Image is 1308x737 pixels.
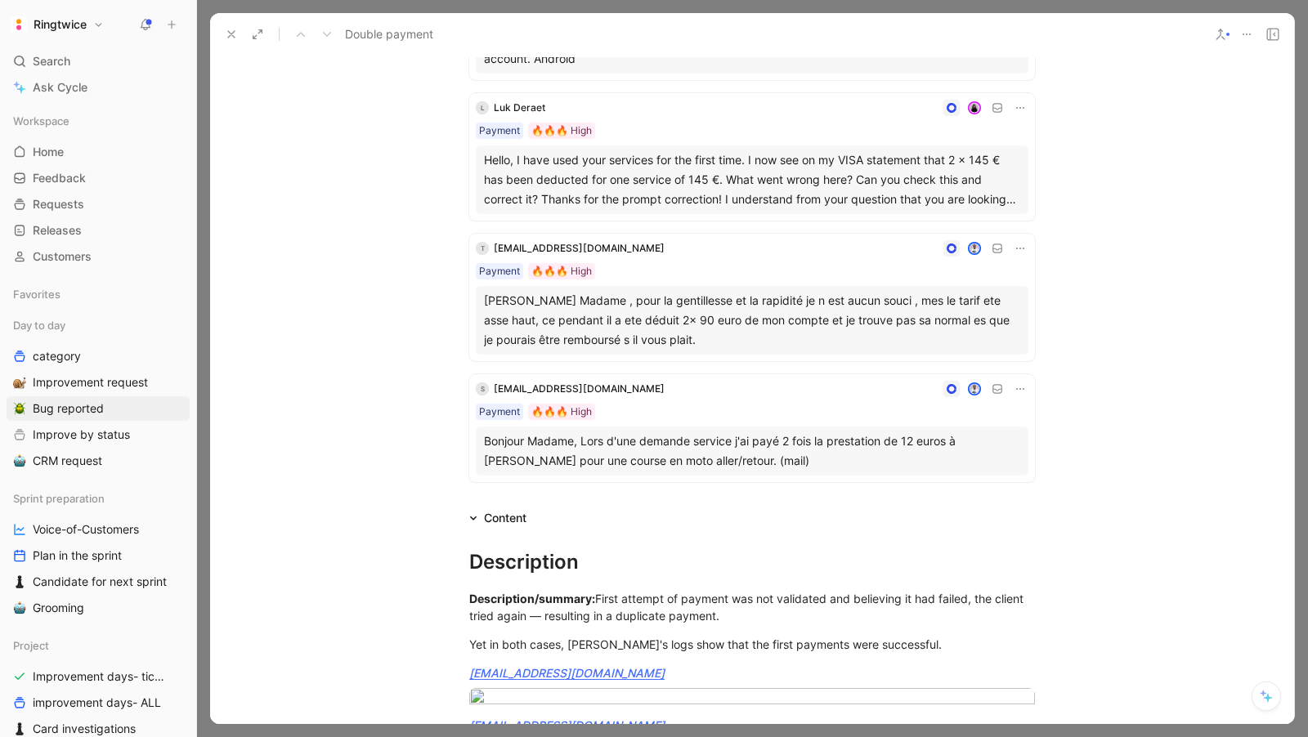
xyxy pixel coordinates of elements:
img: Capture d’écran 2025-06-25 à 14.08.15.png [469,688,1035,710]
span: Luk Deraet [494,101,545,114]
img: Ringtwice [11,16,27,33]
div: Bonjour Madame, Lors d'une demande service j'ai payé 2 fois la prestation de 12 euros à [PERSON_N... [484,431,1020,471]
a: [EMAIL_ADDRESS][DOMAIN_NAME] [469,718,665,732]
img: 🤖 [13,454,26,467]
a: 🐌Improvement request [7,370,190,395]
div: Workspace [7,109,190,133]
span: Double payment [345,25,433,44]
div: Description [469,547,1035,577]
span: improvement days- ALL [33,695,161,711]
span: Grooming [33,600,84,616]
div: Favorites [7,282,190,306]
span: Requests [33,196,84,212]
span: Ask Cycle [33,78,87,97]
a: Releases [7,218,190,243]
a: Improve by status [7,422,190,447]
button: 🐌 [10,373,29,392]
img: ♟️ [13,722,26,735]
div: s [476,382,489,395]
div: Hello, I have used your services for the first time. I now see on my VISA statement that 2 x 145 ... [484,150,1020,209]
div: Payment [479,123,520,139]
div: [PERSON_NAME] Madame , pour la gentillesse et la rapidité je n est aucun souci , mes le tarif ete... [484,291,1020,350]
button: ♟️ [10,572,29,592]
span: Sprint preparation [13,490,105,507]
img: avatar [970,243,980,254]
img: avatar [970,103,980,114]
span: Card investigations [33,721,136,737]
a: 🤖CRM request [7,449,190,473]
h1: Ringtwice [34,17,87,32]
div: Payment [479,404,520,420]
span: [EMAIL_ADDRESS][DOMAIN_NAME] [494,242,665,254]
a: Plan in the sprint [7,543,190,568]
span: Favorites [13,286,60,302]
span: Workspace [13,113,69,129]
div: Content [463,508,533,528]
a: 🪲Bug reported [7,396,190,421]
button: RingtwiceRingtwice [7,13,108,36]
span: Improve by status [33,427,130,443]
a: Voice-of-Customers [7,517,190,542]
div: Sprint preparationVoice-of-CustomersPlan in the sprint♟️Candidate for next sprint🤖Grooming [7,486,190,620]
span: Feedback [33,170,86,186]
button: 🤖 [10,451,29,471]
span: Improvement request [33,374,148,391]
a: Customers [7,244,190,269]
img: 🐌 [13,376,26,389]
div: t [476,242,489,255]
a: [EMAIL_ADDRESS][DOMAIN_NAME] [469,666,665,680]
div: Content [484,508,526,528]
img: ♟️ [13,575,26,588]
a: ♟️Candidate for next sprint [7,569,190,594]
div: Yet in both cases, [PERSON_NAME]'s logs show that the first payments were successful. [469,636,1035,653]
span: CRM request [33,453,102,469]
strong: Description/summary: [469,592,595,605]
span: Home [33,144,64,160]
div: L [476,101,489,114]
a: Improvement days- tickets ready [7,664,190,689]
a: improvement days- ALL [7,690,190,715]
span: Releases [33,222,82,239]
a: Home [7,140,190,164]
a: 🤖Grooming [7,596,190,620]
a: Feedback [7,166,190,190]
div: 🔥🔥🔥 High [531,263,592,279]
img: avatar [970,384,980,395]
span: Candidate for next sprint [33,574,167,590]
span: Plan in the sprint [33,547,122,564]
button: 🪲 [10,399,29,418]
div: Day to daycategory🐌Improvement request🪲Bug reportedImprove by status🤖CRM request [7,313,190,473]
span: Voice-of-Customers [33,521,139,538]
div: 🔥🔥🔥 High [531,123,592,139]
span: [EMAIL_ADDRESS][DOMAIN_NAME] [494,382,665,395]
span: Day to day [13,317,65,333]
div: Sprint preparation [7,486,190,511]
div: Search [7,49,190,74]
img: 🤖 [13,601,26,614]
span: category [33,348,81,364]
div: Day to day [7,313,190,337]
span: Search [33,51,70,71]
span: Project [13,637,49,654]
span: Improvement days- tickets ready [33,668,171,685]
button: 🤖 [10,598,29,618]
a: Requests [7,192,190,217]
div: Project [7,633,190,658]
a: category [7,344,190,368]
a: Ask Cycle [7,75,190,100]
div: Payment [479,263,520,279]
img: 🪲 [13,402,26,415]
div: First attempt of payment was not validated and believing it had failed, the client tried again — ... [469,590,1035,624]
div: 🔥🔥🔥 High [531,404,592,420]
span: Customers [33,248,92,265]
span: Bug reported [33,400,104,417]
